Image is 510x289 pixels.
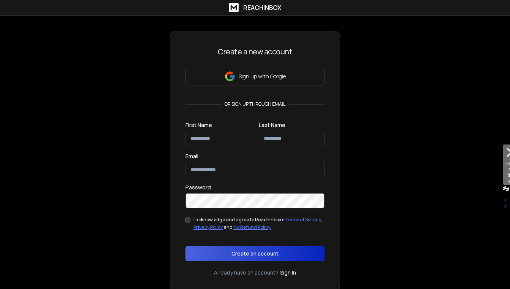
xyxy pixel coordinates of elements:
h1: ReachInbox [243,3,281,12]
p: Already have an account? [214,269,279,276]
a: Terms of Service [285,216,321,223]
a: No Refund Policy. [233,224,271,230]
label: First Name [185,122,212,128]
p: Sign up with Google [239,73,286,80]
a: Sign In [280,269,296,276]
a: Privacy Policy [193,224,223,230]
div: I acknowledge and agree to ReachInbox's , and [193,216,325,231]
button: Sign up with Google [185,67,325,86]
h3: Create a new account [185,46,325,57]
p: or sign up through email [222,101,288,107]
label: Email [185,154,198,159]
a: ReachInbox [229,3,281,12]
button: Create an account [185,246,325,261]
label: Last Name [259,122,285,128]
label: Password [185,185,211,190]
